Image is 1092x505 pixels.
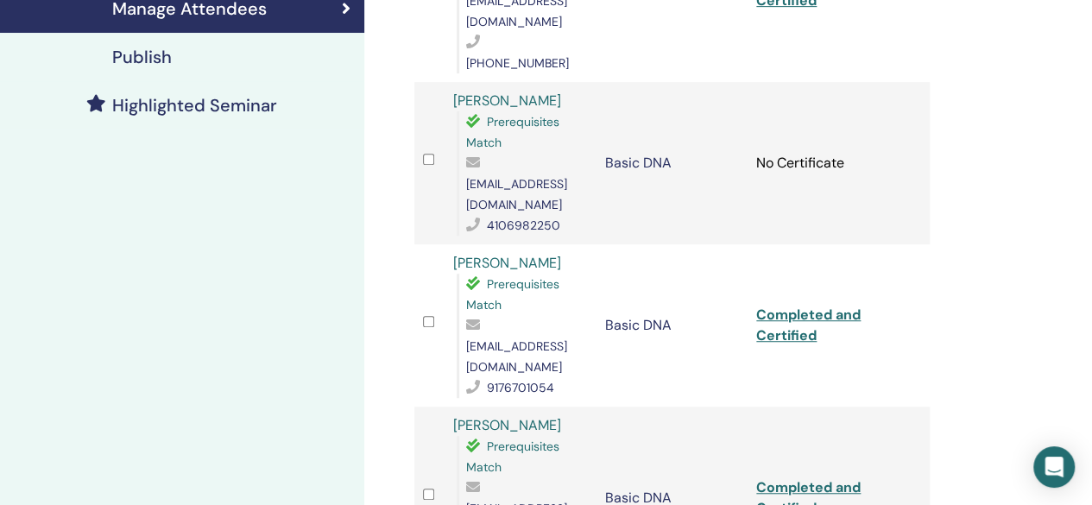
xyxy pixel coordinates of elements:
div: Open Intercom Messenger [1033,446,1075,488]
span: 4106982250 [487,218,560,233]
a: Completed and Certified [756,306,861,344]
td: Basic DNA [596,244,748,407]
span: Prerequisites Match [466,439,559,475]
span: [PHONE_NUMBER] [466,55,569,71]
td: Basic DNA [596,82,748,244]
span: [EMAIL_ADDRESS][DOMAIN_NAME] [466,338,567,375]
span: Prerequisites Match [466,114,559,150]
h4: Publish [112,47,172,67]
span: [EMAIL_ADDRESS][DOMAIN_NAME] [466,176,567,212]
a: [PERSON_NAME] [453,92,561,110]
span: 9176701054 [487,380,554,395]
span: Prerequisites Match [466,276,559,312]
a: [PERSON_NAME] [453,254,561,272]
h4: Highlighted Seminar [112,95,277,116]
a: [PERSON_NAME] [453,416,561,434]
